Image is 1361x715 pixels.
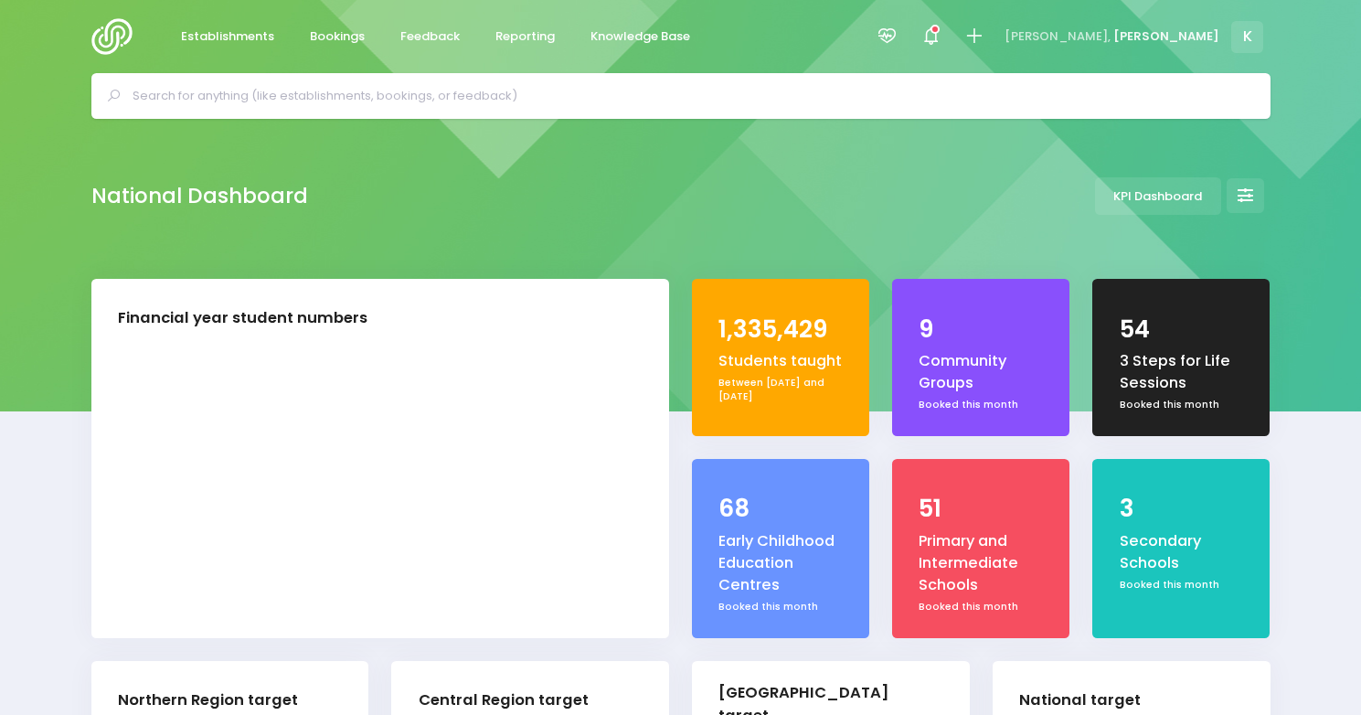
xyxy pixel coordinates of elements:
div: 1,335,429 [718,312,843,347]
div: 9 [919,312,1043,347]
span: [PERSON_NAME], [1005,27,1111,46]
a: Reporting [481,19,570,55]
div: 3 [1120,491,1244,527]
div: Financial year student numbers [118,307,367,330]
span: Knowledge Base [590,27,690,46]
span: Establishments [181,27,274,46]
div: Secondary Schools [1120,530,1244,575]
div: National target [1019,689,1141,712]
a: Feedback [386,19,475,55]
div: 3 Steps for Life Sessions [1120,350,1244,395]
span: Reporting [495,27,555,46]
a: KPI Dashboard [1095,177,1221,215]
span: K [1231,21,1263,53]
div: 68 [718,491,843,527]
h2: National Dashboard [91,184,308,208]
a: Knowledge Base [576,19,706,55]
div: 54 [1120,312,1244,347]
span: Feedback [400,27,460,46]
div: Between [DATE] and [DATE] [718,376,843,404]
div: Central Region target [419,689,589,712]
img: Logo [91,18,144,55]
div: Early Childhood Education Centres [718,530,843,597]
span: Bookings [310,27,365,46]
span: [PERSON_NAME] [1113,27,1219,46]
div: 51 [919,491,1043,527]
a: Bookings [295,19,380,55]
div: Booked this month [718,600,843,614]
div: Booked this month [1120,398,1244,412]
div: Booked this month [1120,578,1244,592]
div: Primary and Intermediate Schools [919,530,1043,597]
div: Booked this month [919,398,1043,412]
a: Establishments [166,19,290,55]
div: Booked this month [919,600,1043,614]
div: Students taught [718,350,843,372]
div: Community Groups [919,350,1043,395]
input: Search for anything (like establishments, bookings, or feedback) [133,82,1245,110]
div: Northern Region target [118,689,298,712]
